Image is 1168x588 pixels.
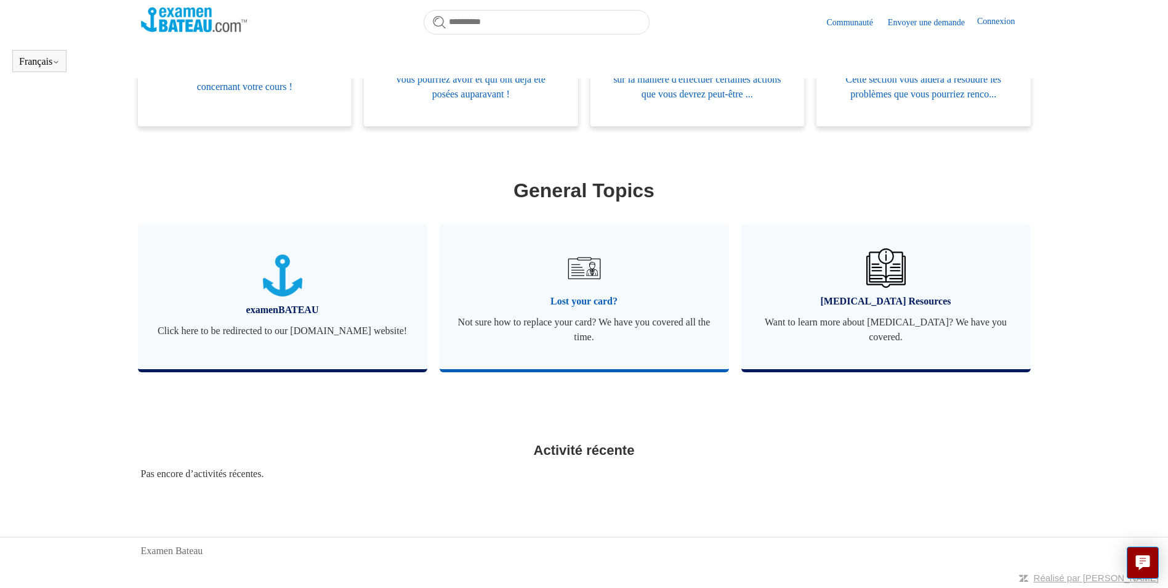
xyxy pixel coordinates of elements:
[156,324,409,338] span: Click here to be redirected to our [DOMAIN_NAME] website!
[835,57,1012,102] span: Vous rencontrez des problèmes techniques ? Cette section vous aidera à résoudre les problèmes que...
[141,7,248,32] img: Page d’accueil du Centre d’aide Examen Bateau
[977,15,1027,30] a: Connexion
[741,224,1031,369] a: [MEDICAL_DATA] Resources Want to learn more about [MEDICAL_DATA]? We have you covered.
[458,315,711,345] span: Not sure how to replace your card? We have you covered all the time.
[141,544,203,558] a: Examen Bateau
[138,224,427,369] a: examenBATEAU Click here to be redirected to our [DOMAIN_NAME] website!
[760,315,1012,345] span: Want to learn more about [MEDICAL_DATA]? We have you covered.
[866,248,906,288] img: 01JHREV2E6NG3DHE8VTG8QH796
[458,294,711,309] span: Lost your card?
[609,57,786,102] span: Vous trouverez ici des guides étape par étape sur la manière d'effectuer certaines actions que vo...
[826,16,885,29] a: Communauté
[440,224,729,369] a: Lost your card? Not sure how to replace your card? We have you covered all the time.
[141,440,1028,460] h2: Activité récente
[19,56,60,67] button: Français
[1034,573,1159,583] a: Réalisé par [PERSON_NAME]
[760,294,1012,309] span: [MEDICAL_DATA] Resources
[562,247,605,290] img: 01JRG6G4NA4NJ1BVG8MJM761YH
[382,57,560,102] span: Cette section répondra aux questions que vous pourriez avoir et qui ont déjà été posées auparavant !
[424,10,650,35] input: Rechercher
[156,65,334,94] span: Cette section couvre les questions générales concernant votre cours !
[156,303,409,317] span: examenBATEAU
[1127,547,1159,579] button: Live chat
[141,176,1028,205] h1: General Topics
[263,255,302,297] img: 01JTNN85WSQ5FQ6HNXPDSZ7SRA
[141,467,1028,481] div: Pas encore d’activités récentes.
[888,16,977,29] a: Envoyer une demande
